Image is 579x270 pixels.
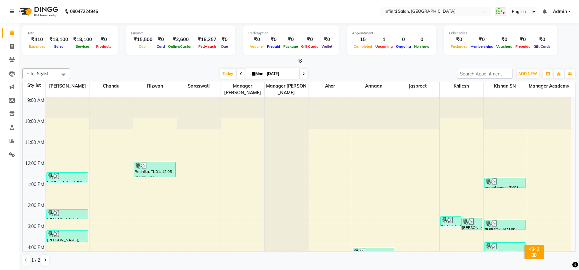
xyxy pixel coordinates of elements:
[532,36,552,43] div: ₹0
[265,36,282,43] div: ₹0
[89,82,133,90] span: Chandu
[251,71,265,76] span: Mon
[518,71,537,76] span: ADD NEW
[526,246,542,252] div: 4342
[457,69,513,79] input: Search Appointment
[374,36,394,43] div: 1
[26,244,46,251] div: 4:00 PM
[265,44,282,49] span: Prepaid
[220,69,236,79] span: Today
[155,44,166,49] span: Card
[95,36,113,43] div: ₹0
[484,220,526,230] div: [PERSON_NAME], TK04, 02:50 PM-03:20 PM, [PERSON_NAME] Styling
[26,202,46,209] div: 2:00 PM
[47,231,88,242] div: [PERSON_NAME], TK06, 03:20 PM-03:55 PM, BCL Mani / pedi
[300,44,320,49] span: Gift Cards
[352,82,396,90] span: Armaan
[74,44,91,49] span: Services
[514,36,532,43] div: ₹0
[352,36,374,43] div: 15
[27,44,47,49] span: Expenses
[413,36,431,43] div: 0
[320,44,334,49] span: Wallet
[27,31,113,36] div: Total
[134,162,175,177] div: Radhika, TK01, 12:05 PM-12:50 PM, Luxuriant Caring Blow Dry (15 Mins)
[449,31,552,36] div: Other sales
[197,44,218,49] span: Petty cash
[449,44,469,49] span: Packages
[133,82,177,90] span: Rizwan
[532,44,552,49] span: Gift Cards
[320,36,334,43] div: ₹0
[484,82,527,90] span: Kishan SN
[517,69,539,78] button: ADD NEW
[47,36,71,43] div: ₹18,100
[248,31,334,36] div: Redemption
[177,82,221,90] span: Saraswati
[352,31,431,36] div: Appointment
[70,3,98,20] b: 08047224946
[248,44,265,49] span: Voucher
[26,71,49,76] span: Filter Stylist
[155,36,166,43] div: ₹0
[26,223,46,230] div: 3:00 PM
[166,36,195,43] div: ₹2,600
[484,243,526,258] div: [PERSON_NAME], TK06, 03:55 PM-04:40 PM, Loreal Spa
[31,257,40,264] span: 1 / 2
[47,210,88,219] div: [PERSON_NAME], TK04, 02:20 PM-02:50 PM, Face massage
[449,36,469,43] div: ₹0
[248,36,265,43] div: ₹0
[46,82,89,90] span: [PERSON_NAME]
[220,44,229,49] span: Due
[95,44,113,49] span: Products
[282,36,300,43] div: ₹0
[353,248,394,263] div: [PERSON_NAME], TK07, 04:10 PM-04:55 PM, Cut & [PERSON_NAME]
[24,139,46,146] div: 11:00 AM
[462,218,482,230] div: [PERSON_NAME], TK06, 02:45 PM-03:20 PM, BCL Mani / pedi
[131,31,230,36] div: Finance
[469,36,495,43] div: ₹0
[265,82,308,97] span: Manager [PERSON_NAME]
[219,36,230,43] div: ₹0
[47,173,88,182] div: SHUBH, TK02, 12:35 PM-01:05 PM, Arms Wax Choclate
[352,44,374,49] span: Completed
[24,160,46,167] div: 12:00 PM
[26,181,46,188] div: 1:00 PM
[71,36,95,43] div: ₹18,100
[282,44,300,49] span: Package
[166,44,195,49] span: Online/Custom
[469,44,495,49] span: Memberships
[440,82,483,90] span: Khilesh
[553,8,567,15] span: Admin
[374,44,394,49] span: Upcoming
[137,44,149,49] span: Cash
[131,36,155,43] div: ₹15,500
[27,36,47,43] div: ₹410
[308,82,352,90] span: Ahor
[394,44,413,49] span: Ongoing
[394,36,413,43] div: 0
[300,36,320,43] div: ₹0
[413,44,431,49] span: No show
[495,44,514,49] span: Vouchers
[221,82,265,97] span: Manager [PERSON_NAME]
[16,3,60,20] img: logo
[265,69,297,79] input: 2025-09-01
[527,82,571,90] span: Manager Academy
[23,82,46,89] div: Stylist
[26,97,46,104] div: 9:00 AM
[495,36,514,43] div: ₹0
[484,178,526,188] div: purbhi yadav, TK03, 12:50 PM-01:20 PM, Creative Cut [DEMOGRAPHIC_DATA]
[396,82,440,90] span: Jaspreet
[53,44,65,49] span: Sales
[441,217,461,226] div: [PERSON_NAME], TK05, 02:40 PM-03:10 PM, Loreal wash
[195,36,219,43] div: ₹18,257
[24,118,46,125] div: 10:00 AM
[514,44,532,49] span: Prepaids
